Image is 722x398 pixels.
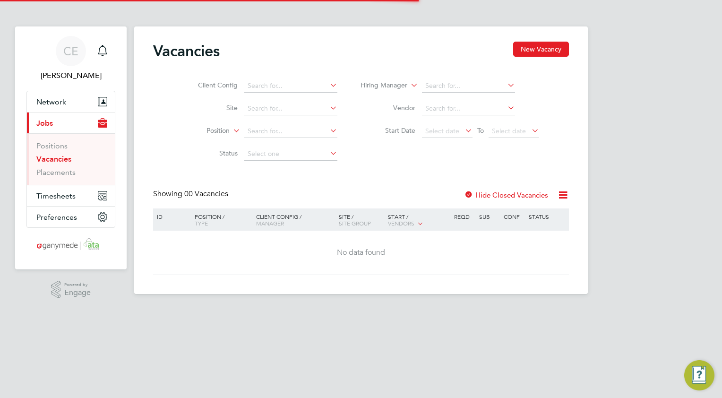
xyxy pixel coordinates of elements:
[36,141,68,150] a: Positions
[361,126,415,135] label: Start Date
[153,42,220,61] h2: Vacancies
[244,79,337,93] input: Search for...
[26,237,115,252] a: Go to home page
[244,125,337,138] input: Search for...
[51,281,91,299] a: Powered byEngage
[27,91,115,112] button: Network
[422,102,515,115] input: Search for...
[36,155,71,164] a: Vacancies
[684,360,714,390] button: Engage Resource Center
[36,97,66,106] span: Network
[464,190,548,199] label: Hide Closed Vacancies
[175,126,230,136] label: Position
[64,289,91,297] span: Engage
[36,168,76,177] a: Placements
[254,208,336,231] div: Client Config /
[386,208,452,232] div: Start /
[183,81,238,89] label: Client Config
[526,208,567,225] div: Status
[244,147,337,161] input: Select one
[474,124,487,137] span: To
[183,149,238,157] label: Status
[353,81,407,90] label: Hiring Manager
[388,219,414,227] span: Vendors
[195,219,208,227] span: Type
[477,208,501,225] div: Sub
[339,219,371,227] span: Site Group
[27,133,115,185] div: Jobs
[34,237,108,252] img: ganymedesolutions-logo-retina.png
[425,127,459,135] span: Select date
[256,219,284,227] span: Manager
[27,207,115,227] button: Preferences
[188,208,254,231] div: Position /
[361,104,415,112] label: Vendor
[36,119,53,128] span: Jobs
[183,104,238,112] label: Site
[26,70,115,81] span: Colin Earp
[64,281,91,289] span: Powered by
[15,26,127,269] nav: Main navigation
[155,208,188,225] div: ID
[36,213,77,222] span: Preferences
[27,112,115,133] button: Jobs
[336,208,386,231] div: Site /
[27,185,115,206] button: Timesheets
[184,189,228,199] span: 00 Vacancies
[155,248,567,258] div: No data found
[153,189,230,199] div: Showing
[501,208,526,225] div: Conf
[244,102,337,115] input: Search for...
[63,45,78,57] span: CE
[26,36,115,81] a: CE[PERSON_NAME]
[513,42,569,57] button: New Vacancy
[452,208,476,225] div: Reqd
[492,127,526,135] span: Select date
[422,79,515,93] input: Search for...
[36,191,76,200] span: Timesheets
